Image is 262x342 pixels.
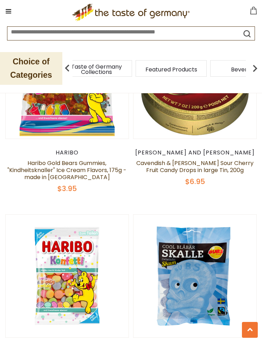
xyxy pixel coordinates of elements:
span: $6.95 [185,177,205,186]
img: next arrow [248,61,262,75]
img: Haribo "Konfetti" Fruit Gummies Party Edition, 160g - Made in Germany [6,215,129,337]
a: Beverages [231,67,261,72]
a: Cavendish & [PERSON_NAME] Sour Cherry Fruit Candy Drops in large Tin, 200g [136,159,254,174]
img: Bubs "Nordic Skull" Cool Blueberry Gummies, 6.17 oz. [133,215,256,337]
span: $3.95 [57,184,77,194]
img: previous arrow [60,61,74,75]
a: Featured Products [145,67,197,72]
div: [PERSON_NAME] and [PERSON_NAME] [133,149,257,156]
a: Haribo Gold Bears Gummies, "Kindheitsknaller" Ice Cream Flavors, 175g - made in [GEOGRAPHIC_DATA] [7,159,126,181]
a: Taste of Germany Collections [68,64,125,75]
div: Haribo [5,149,129,156]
